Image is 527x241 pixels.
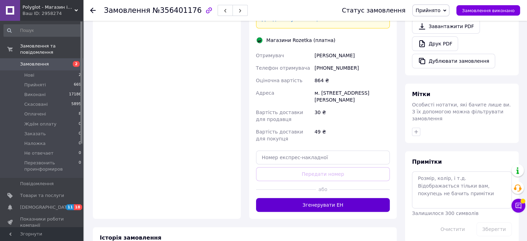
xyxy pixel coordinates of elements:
div: м. [STREET_ADDRESS][PERSON_NAME] [313,87,391,106]
span: Телефон отримувача [256,65,310,71]
span: Заказать [24,131,46,137]
span: 2 [73,61,80,67]
a: Друк PDF [412,36,458,51]
span: Не отвечает [24,150,53,156]
span: 0 [79,150,81,156]
span: Наложка [24,140,46,147]
span: Перезвонить проинформиров [24,160,79,172]
a: Довідка та умови Акції [262,16,320,22]
span: Замовлення та повідомлення [20,43,83,55]
span: або [316,186,330,193]
span: 0 [79,121,81,127]
span: Примітки [412,158,442,165]
span: Скасовані [24,101,48,107]
span: 0 [79,140,81,147]
div: 49 ₴ [313,126,391,145]
span: Адреса [256,90,274,96]
button: Згенерувати ЕН [256,198,390,212]
span: Вартість доставки для покупця [256,129,303,141]
span: 0 [79,131,81,137]
span: Прийняті [24,82,46,88]
span: 18 [74,204,82,210]
span: 669 [74,82,81,88]
span: Товари та послуги [20,192,64,199]
span: 11 [66,204,74,210]
button: Замовлення виконано [456,5,520,16]
span: Повідомлення [20,181,54,187]
span: Нові [24,72,34,78]
span: Мітки [412,91,430,97]
span: Вартість доставки для продавця [256,110,303,122]
span: 8 [79,111,81,117]
button: Чат з покупцем [511,199,525,213]
span: Прийнято [415,8,440,13]
span: Показники роботи компанії [20,216,64,229]
div: 30 ₴ [313,106,391,126]
span: [DEMOGRAPHIC_DATA] [20,204,71,210]
span: 0 [79,160,81,172]
span: Оплачені [24,111,46,117]
div: 864 ₴ [313,74,391,87]
div: Статус замовлення [342,7,406,14]
span: Оціночна вартість [256,78,302,83]
div: Магазини Rozetka (платна) [265,37,337,44]
span: Замовлення [20,61,49,67]
span: №356401176 [152,6,202,15]
span: Ждём оплату [24,121,56,127]
a: Завантажити PDF [412,19,480,34]
div: [PERSON_NAME] [313,49,391,62]
button: Дублювати замовлення [412,54,495,68]
span: Залишилося 300 символів [412,210,478,216]
span: Виконані [24,92,46,98]
span: Особисті нотатки, які бачите лише ви. З їх допомогою можна фільтрувати замовлення [412,102,511,121]
span: Polyglot - Магазин іноземної літератури [23,4,74,10]
input: Номер експрес-накладної [256,150,390,164]
div: Ваш ID: 2958274 [23,10,83,17]
span: Отримувач [256,53,284,58]
span: 2 [79,72,81,78]
div: Повернутися назад [90,7,96,14]
span: Замовлення виконано [462,8,515,13]
input: Пошук [3,24,82,37]
span: 17186 [69,92,81,98]
span: Замовлення [104,6,150,15]
span: Історія замовлення [100,234,161,241]
span: 5895 [71,101,81,107]
div: [PHONE_NUMBER] [313,62,391,74]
